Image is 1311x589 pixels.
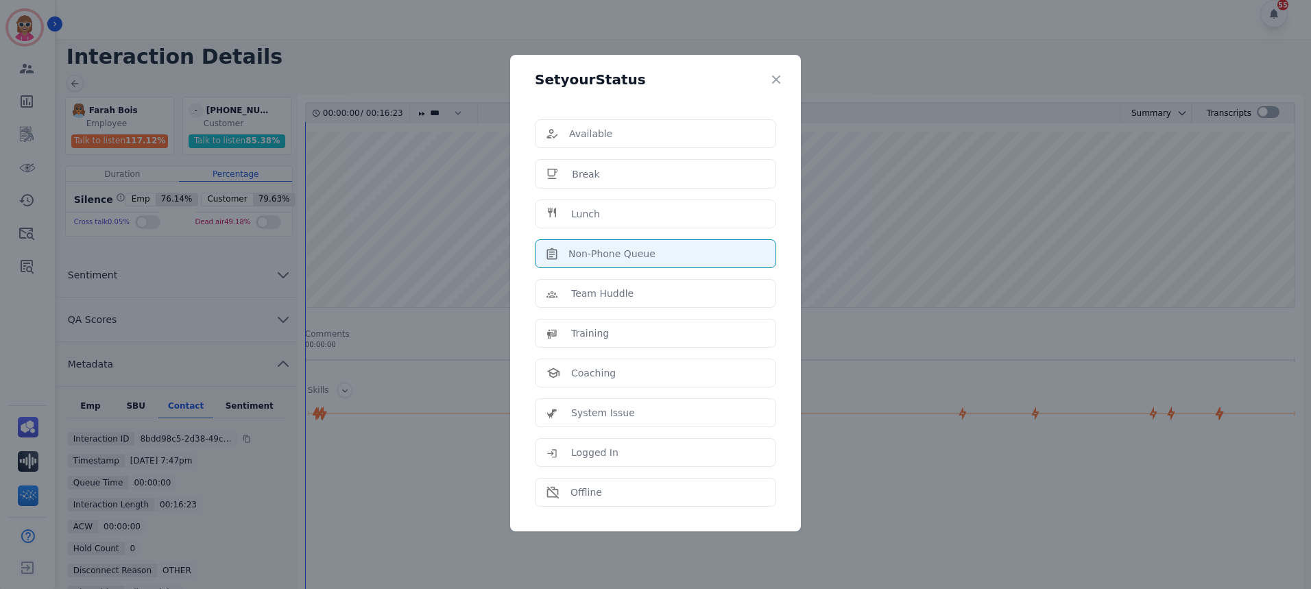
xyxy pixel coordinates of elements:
[569,127,612,141] p: Available
[546,406,560,420] img: icon
[571,287,634,300] p: Team Huddle
[571,406,635,420] p: System Issue
[546,207,560,221] img: icon
[568,247,655,261] p: Non-Phone Queue
[571,326,609,340] p: Training
[571,446,618,459] p: Logged In
[546,486,560,499] img: icon
[546,326,560,340] img: icon
[546,446,560,459] img: icon
[570,485,602,499] p: Offline
[572,167,599,181] p: Break
[571,366,616,380] p: Coaching
[546,287,560,300] img: icon
[535,73,646,86] h5: Set your Status
[546,129,558,139] img: icon
[546,248,557,260] img: icon
[546,167,561,181] img: icon
[546,368,560,378] img: icon
[571,207,600,221] p: Lunch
